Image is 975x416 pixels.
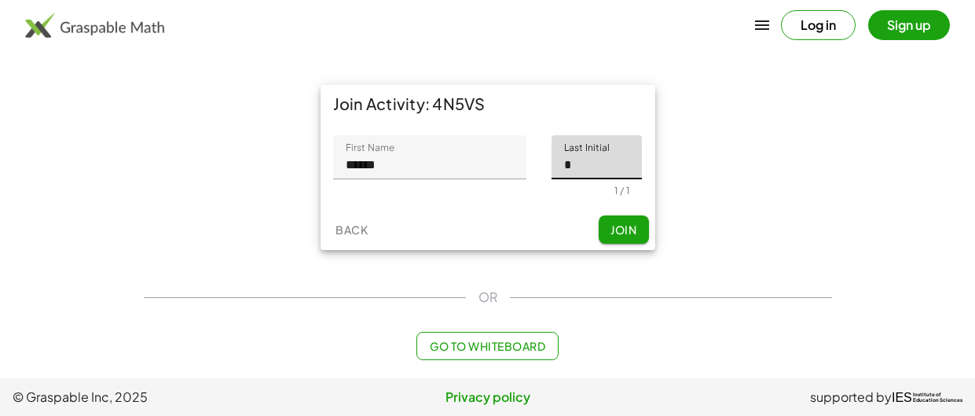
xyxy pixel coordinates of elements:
div: 1 / 1 [614,185,629,197]
span: Go to Whiteboard [430,339,545,353]
button: Go to Whiteboard [416,332,559,360]
span: © Graspable Inc, 2025 [13,388,329,407]
span: Join [610,223,636,237]
span: IES [892,390,912,405]
span: Institute of Education Sciences [913,392,962,403]
span: OR [478,288,497,307]
button: Join [599,215,649,244]
button: Log in [781,10,856,40]
a: Privacy policy [329,388,646,407]
button: Sign up [868,10,950,40]
div: Join Activity: 4N5VS [321,85,655,123]
span: Back [335,223,368,237]
span: supported by [810,388,892,407]
button: Back [327,215,377,244]
a: IESInstitute ofEducation Sciences [892,388,962,407]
